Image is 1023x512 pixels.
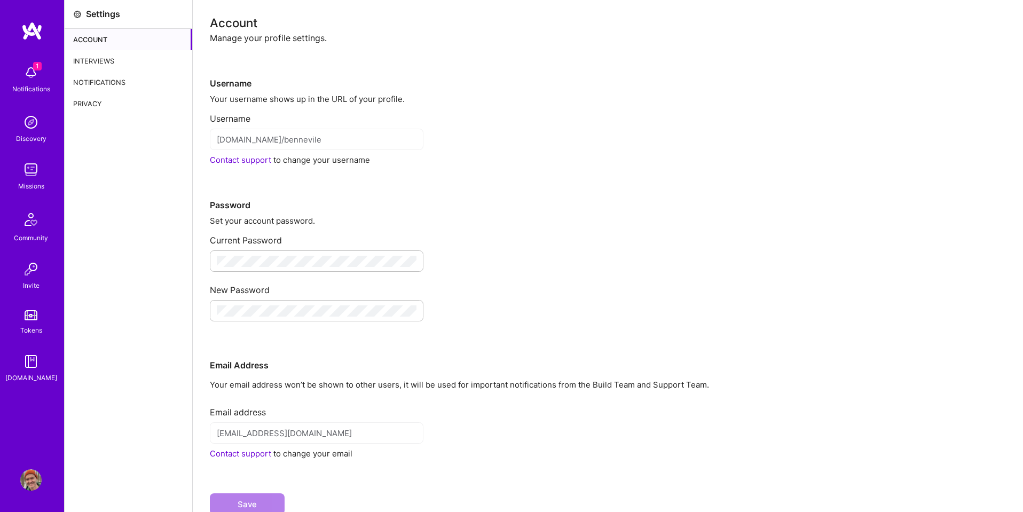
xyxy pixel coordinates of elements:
div: Set your account password. [210,215,1006,226]
i: icon Settings [73,10,82,19]
div: Invite [23,280,40,291]
img: User Avatar [20,469,42,491]
span: 1 [33,62,42,70]
img: guide book [20,351,42,372]
img: discovery [20,112,42,133]
div: Notifications [12,83,50,94]
img: Invite [20,258,42,280]
div: Settings [86,9,120,20]
div: Missions [18,180,44,192]
div: Account [210,17,1006,28]
a: Contact support [210,155,271,165]
div: Manage your profile settings. [210,33,1006,44]
a: Contact support [210,448,271,459]
div: Email address [210,398,1006,418]
img: logo [21,21,43,41]
div: Privacy [65,93,192,114]
div: Notifications [65,72,192,93]
div: Your username shows up in the URL of your profile. [210,93,1006,105]
div: Username [210,44,1006,89]
img: teamwork [20,159,42,180]
div: Interviews [65,50,192,72]
img: tokens [25,310,37,320]
div: to change your username [210,154,1006,166]
div: Current Password [210,226,1006,246]
div: Community [14,232,48,243]
a: User Avatar [18,469,44,491]
img: bell [20,62,42,83]
img: Community [18,207,44,232]
div: Discovery [16,133,46,144]
div: Username [210,105,1006,124]
div: [DOMAIN_NAME] [5,372,57,383]
div: Email Address [210,326,1006,371]
div: New Password [210,276,1006,296]
div: Password [210,166,1006,211]
div: Tokens [20,325,42,336]
div: Account [65,29,192,50]
div: to change your email [210,448,1006,459]
p: Your email address won’t be shown to other users, it will be used for important notifications fro... [210,379,1006,390]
